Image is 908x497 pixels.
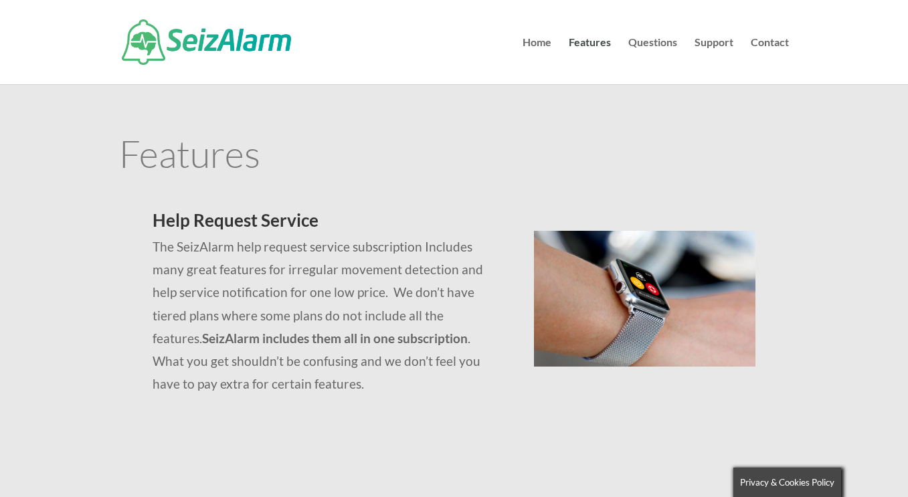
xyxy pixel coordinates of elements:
[569,37,611,84] a: Features
[523,37,551,84] a: Home
[695,37,733,84] a: Support
[153,235,501,395] p: The SeizAlarm help request service subscription Includes many great features for irregular moveme...
[789,445,893,482] iframe: Help widget launcher
[751,37,789,84] a: Contact
[202,330,468,346] strong: SeizAlarm includes them all in one subscription
[628,37,677,84] a: Questions
[122,19,291,65] img: SeizAlarm
[740,477,834,488] span: Privacy & Cookies Policy
[534,231,755,367] img: seizalarm-on-wrist
[153,211,501,235] h2: Help Request Service
[119,134,789,179] h1: Features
